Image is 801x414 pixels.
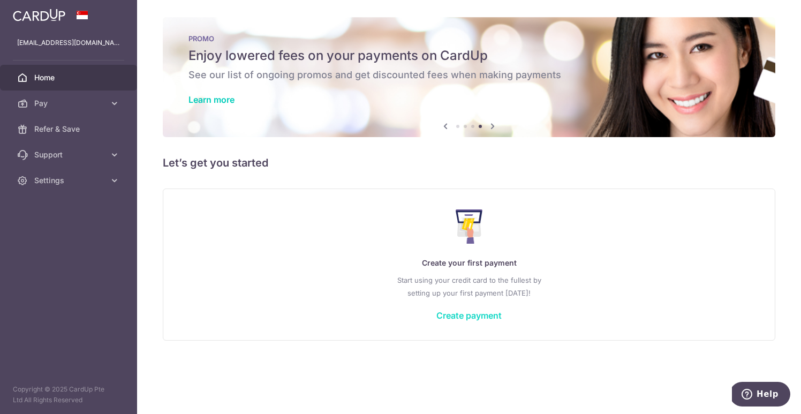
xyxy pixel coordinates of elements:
[13,9,65,21] img: CardUp
[188,69,750,81] h6: See our list of ongoing promos and get discounted fees when making payments
[163,154,775,171] h5: Let’s get you started
[188,34,750,43] p: PROMO
[188,94,235,105] a: Learn more
[163,17,775,137] img: Latest Promos banner
[34,98,105,109] span: Pay
[34,149,105,160] span: Support
[17,37,120,48] p: [EMAIL_ADDRESS][DOMAIN_NAME]
[185,274,753,299] p: Start using your credit card to the fullest by setting up your first payment [DATE]!
[34,124,105,134] span: Refer & Save
[34,72,105,83] span: Home
[732,382,790,409] iframe: Opens a widget where you can find more information
[188,47,750,64] h5: Enjoy lowered fees on your payments on CardUp
[436,310,502,321] a: Create payment
[34,175,105,186] span: Settings
[456,209,483,244] img: Make Payment
[185,257,753,269] p: Create your first payment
